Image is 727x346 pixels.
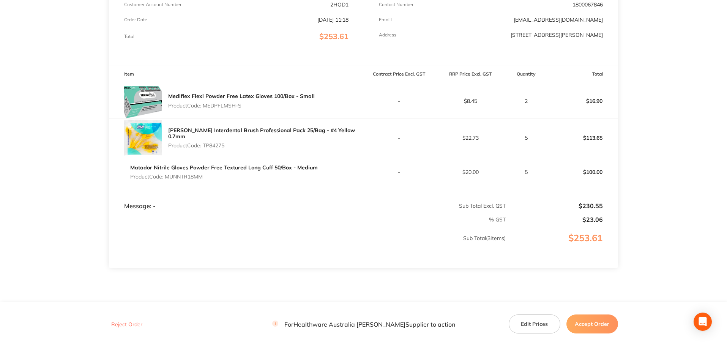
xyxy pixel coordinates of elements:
[379,2,413,7] p: Contact Number
[330,2,349,8] p: 2HOD1
[514,16,603,23] a: [EMAIL_ADDRESS][DOMAIN_NAME]
[379,32,396,38] p: Address
[168,93,315,100] a: Mediflex Flexi Powder Free Latex Gloves 100/Box - Small
[124,17,147,22] p: Order Date
[364,203,506,209] p: Sub Total Excl. GST
[511,32,603,38] p: [STREET_ADDRESS][PERSON_NAME]
[506,135,546,141] p: 5
[168,127,355,140] a: [PERSON_NAME] Interdental Brush Professional Pack 25/Bag - #4 Yellow 0.7mm
[168,103,315,109] p: Product Code: MEDPFLMSH-S
[109,321,145,328] button: Reject Order
[435,169,506,175] p: $20.00
[272,321,455,328] p: For Healthware Australia [PERSON_NAME] Supplier to action
[109,235,506,256] p: Sub Total ( 3 Items)
[547,92,618,110] p: $16.90
[130,164,318,171] a: Matador Nitrile Gloves Powder Free Textured Long Cuff 50/Box - Medium
[124,34,134,39] p: Total
[379,17,392,22] p: Emaill
[124,119,162,157] img: NWo1YXB6Yw
[506,202,603,209] p: $230.55
[506,65,547,83] th: Quantity
[435,98,506,104] p: $8.45
[364,135,435,141] p: -
[317,17,349,23] p: [DATE] 11:18
[435,135,506,141] p: $22.73
[547,163,618,181] p: $100.00
[130,174,318,180] p: Product Code: MUNNTR18MM
[168,142,363,149] p: Product Code: TP84275
[506,233,618,259] p: $253.61
[319,32,349,41] span: $253.61
[364,169,435,175] p: -
[124,83,162,118] img: Nmg5OXV4bg
[547,129,618,147] p: $113.65
[109,187,363,210] td: Message: -
[435,65,506,83] th: RRP Price Excl. GST
[547,65,618,83] th: Total
[509,314,560,333] button: Edit Prices
[109,216,506,223] p: % GST
[506,216,603,223] p: $23.06
[572,2,603,8] p: 1800067846
[566,314,618,333] button: Accept Order
[506,98,546,104] p: 2
[506,169,546,175] p: 5
[364,98,435,104] p: -
[109,65,363,83] th: Item
[694,313,712,331] div: Open Intercom Messenger
[364,65,435,83] th: Contract Price Excl. GST
[124,2,181,7] p: Customer Account Number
